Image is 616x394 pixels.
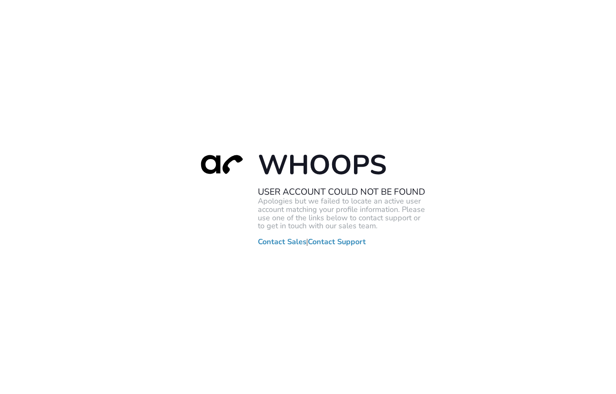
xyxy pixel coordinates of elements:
h2: User Account Could Not Be Found [258,186,426,197]
h1: Whoops [258,148,426,182]
a: Contact Sales [258,238,307,246]
a: Contact Support [308,238,366,246]
div: | [191,148,426,246]
p: Apologies but we failed to locate an active user account matching your profile information. Pleas... [258,197,426,230]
